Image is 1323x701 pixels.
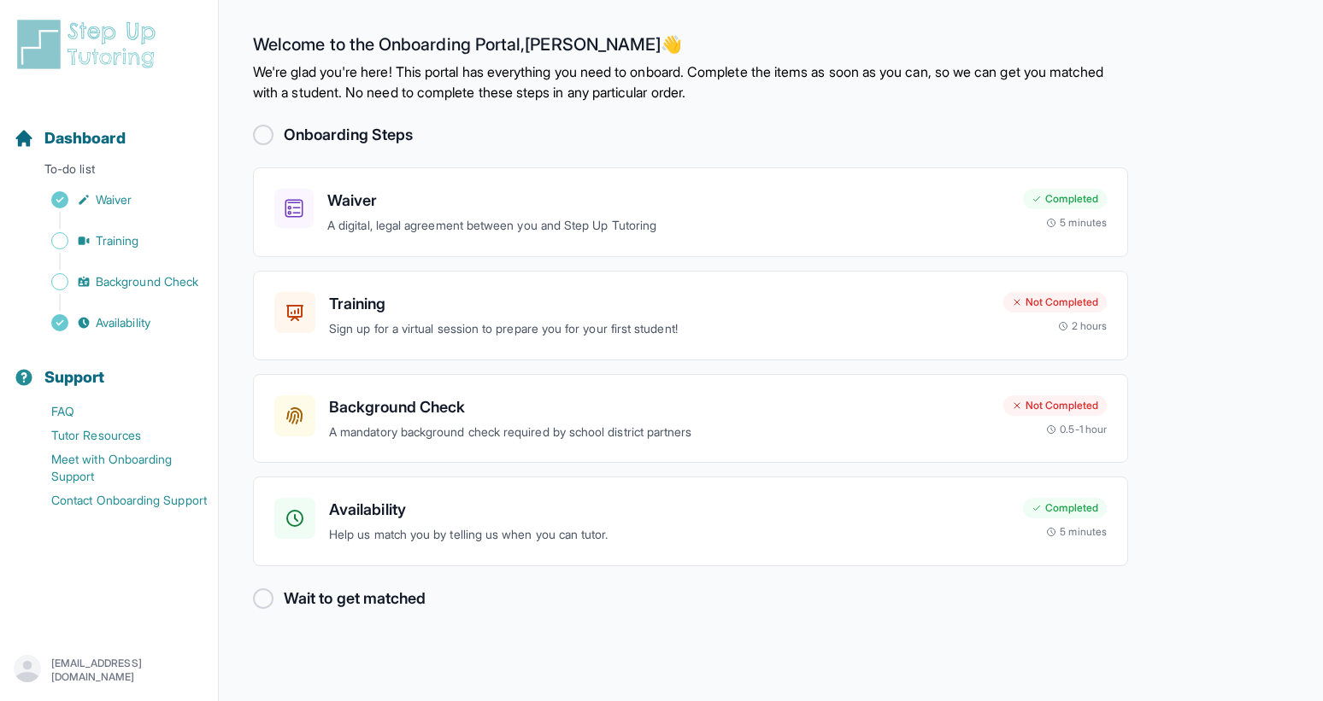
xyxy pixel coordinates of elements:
[253,374,1128,464] a: Background CheckA mandatory background check required by school district partnersNot Completed0.5...
[14,270,218,294] a: Background Check
[1023,189,1107,209] div: Completed
[14,447,218,488] a: Meet with Onboarding Support
[1046,216,1107,230] div: 5 minutes
[14,400,218,424] a: FAQ
[1003,395,1107,416] div: Not Completed
[329,292,990,316] h3: Training
[96,191,132,208] span: Waiver
[253,476,1128,566] a: AvailabilityHelp us match you by telling us when you can tutor.Completed5 minutes
[284,587,426,610] h2: Wait to get matched
[14,424,218,447] a: Tutor Resources
[329,319,990,339] p: Sign up for a virtual session to prepare you for your first student!
[253,167,1128,257] a: WaiverA digital, legal agreement between you and Step Up TutoringCompleted5 minutes
[96,273,198,290] span: Background Check
[1046,423,1107,436] div: 0.5-1 hour
[1046,525,1107,539] div: 5 minutes
[329,395,990,419] h3: Background Check
[14,488,218,512] a: Contact Onboarding Support
[1023,498,1107,518] div: Completed
[1003,292,1107,313] div: Not Completed
[284,123,413,147] h2: Onboarding Steps
[253,271,1128,360] a: TrainingSign up for a virtual session to prepare you for your first student!Not Completed2 hours
[14,188,218,212] a: Waiver
[329,498,1009,522] h3: Availability
[327,189,1009,213] h3: Waiver
[14,17,166,72] img: logo
[96,314,150,331] span: Availability
[7,161,211,184] p: To-do list
[7,99,211,157] button: Dashboard
[44,126,126,150] span: Dashboard
[253,61,1128,102] p: We're glad you're here! This portal has everything you need to onboard. Complete the items as soo...
[7,338,211,396] button: Support
[14,311,218,335] a: Availability
[327,216,1009,236] p: A digital, legal agreement between you and Step Up Tutoring
[14,229,218,253] a: Training
[51,657,204,684] p: [EMAIL_ADDRESS][DOMAIN_NAME]
[329,525,1009,545] p: Help us match you by telling us when you can tutor.
[14,655,204,686] button: [EMAIL_ADDRESS][DOMAIN_NAME]
[253,34,1128,61] h2: Welcome to the Onboarding Portal, [PERSON_NAME] 👋
[329,423,990,442] p: A mandatory background check required by school district partners
[14,126,126,150] a: Dashboard
[1058,319,1108,333] div: 2 hours
[96,232,139,249] span: Training
[44,365,105,389] span: Support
